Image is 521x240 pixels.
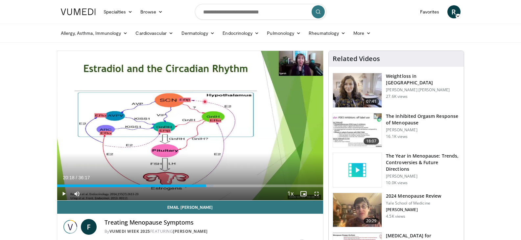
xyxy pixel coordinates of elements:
a: 18:07 The Inhibited Orgasm Response of Menopause [PERSON_NAME] 16.1K views [333,113,460,148]
img: VuMedi Logo [61,9,96,15]
p: [PERSON_NAME] [386,207,441,212]
span: / [76,175,77,180]
input: Search topics, interventions [195,4,326,20]
p: [PERSON_NAME] [386,174,460,179]
a: 20:29 2024 Menopause Review Yale School of Medicine [PERSON_NAME] 4.5K views [333,193,460,228]
h4: Related Videos [333,55,380,63]
a: Specialties [100,5,137,18]
a: Cardiovascular [131,27,177,40]
span: 20:18 [63,175,75,180]
button: Enable picture-in-picture mode [297,187,310,200]
img: video_placeholder_short.svg [333,153,382,187]
button: Play [57,187,70,200]
img: 692f135d-47bd-4f7e-b54d-786d036e68d3.150x105_q85_crop-smart_upscale.jpg [333,193,382,227]
p: 16.1K views [386,134,408,139]
h3: The Year in Menopause: Trends, Controversies & Future Directions [386,153,460,172]
h3: 2024 Menopause Review [386,193,441,199]
button: Playback Rate [284,187,297,200]
button: Fullscreen [310,187,323,200]
img: 9983fed1-7565-45be-8934-aef1103ce6e2.150x105_q85_crop-smart_upscale.jpg [333,73,382,107]
a: F [81,219,97,235]
a: Browse [136,5,167,18]
a: Pulmonology [263,27,305,40]
a: The Year in Menopause: Trends, Controversies & Future Directions [PERSON_NAME] 10.0K views [333,153,460,187]
video-js: Video Player [57,51,323,201]
h4: Treating Menopause Symptoms [105,219,318,226]
div: By FEATURING [105,229,318,234]
span: 07:41 [364,98,379,105]
p: Yale School of Medicine [386,201,441,206]
p: [PERSON_NAME] [PERSON_NAME] [386,87,460,93]
a: [PERSON_NAME] [173,229,208,234]
button: Mute [70,187,83,200]
span: 36:17 [78,175,90,180]
h3: Weightloss in [GEOGRAPHIC_DATA] [386,73,460,86]
p: [PERSON_NAME] [386,127,460,133]
a: Allergy, Asthma, Immunology [57,27,132,40]
a: More [349,27,375,40]
span: 18:07 [364,138,379,144]
img: 283c0f17-5e2d-42ba-a87c-168d447cdba4.150x105_q85_crop-smart_upscale.jpg [333,113,382,147]
a: Dermatology [178,27,219,40]
h3: The Inhibited Orgasm Response of Menopause [386,113,460,126]
p: 4.5K views [386,214,405,219]
span: 20:29 [364,218,379,224]
p: 10.0K views [386,180,408,185]
img: Vumedi Week 2025 [62,219,78,235]
a: Vumedi Week 2025 [109,229,150,234]
p: 27.6K views [386,94,408,99]
a: Endocrinology [219,27,263,40]
a: Email [PERSON_NAME] [57,201,323,214]
a: Rheumatology [305,27,349,40]
a: R [447,5,461,18]
div: Progress Bar [57,185,323,187]
a: Favorites [416,5,443,18]
a: 07:41 Weightloss in [GEOGRAPHIC_DATA] [PERSON_NAME] [PERSON_NAME] 27.6K views [333,73,460,108]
